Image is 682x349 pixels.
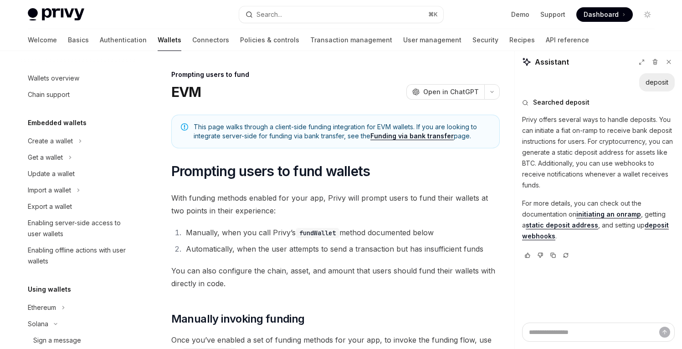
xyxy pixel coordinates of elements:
[522,323,675,342] textarea: Ask a question...
[370,132,454,140] a: Funding via bank transfer
[511,10,529,19] a: Demo
[171,264,500,290] span: You can also configure the chain, asset, and amount that users should fund their wallets with dir...
[21,316,137,332] button: Toggle Solana section
[535,251,546,260] button: Vote that response was not good
[171,70,500,79] div: Prompting users to fund
[21,149,137,166] button: Toggle Get a wallet section
[28,245,132,267] div: Enabling offline actions with user wallets
[171,192,500,217] span: With funding methods enabled for your app, Privy will prompt users to fund their wallets at two p...
[194,122,490,141] span: This page walks through a client-side funding integration for EVM wallets. If you are looking to ...
[540,10,565,19] a: Support
[310,29,392,51] a: Transaction management
[21,182,137,198] button: Toggle Import a wallet section
[28,319,48,329] div: Solana
[21,133,137,149] button: Toggle Create a wallet section
[522,98,675,107] button: Searched deposit
[28,117,87,128] h5: Embedded wallets
[576,7,633,22] a: Dashboard
[522,221,669,240] a: deposit webhooks
[21,332,137,349] a: Sign a message
[183,226,500,239] li: Manually, when you call Privy’s method documented below
[100,29,147,51] a: Authentication
[28,8,84,21] img: light logo
[533,98,590,107] span: Searched deposit
[423,87,479,96] span: Open in ChatGPT
[28,136,73,147] div: Create a wallet
[560,251,571,260] button: Reload last chat
[21,70,137,86] a: Wallets overview
[548,251,559,260] button: Copy chat response
[406,84,484,100] button: Open in ChatGPT
[522,198,675,242] p: For more details, you can check out the documentation on , getting a , and setting up .
[428,11,438,18] span: ⌘ K
[28,89,70,100] div: Chain support
[535,56,569,67] span: Assistant
[68,29,89,51] a: Basics
[183,243,500,255] li: Automatically, when the user attempts to send a transaction but has insufficient funds
[522,251,533,260] button: Vote that response was good
[171,163,370,179] span: Prompting users to fund wallets
[21,166,137,182] a: Update a wallet
[28,302,56,313] div: Ethereum
[472,29,498,51] a: Security
[584,10,619,19] span: Dashboard
[192,29,229,51] a: Connectors
[28,152,63,163] div: Get a wallet
[28,29,57,51] a: Welcome
[659,327,670,338] button: Send message
[646,78,668,87] div: deposit
[240,29,299,51] a: Policies & controls
[21,198,137,215] a: Export a wallet
[403,29,462,51] a: User management
[546,29,589,51] a: API reference
[296,228,339,238] code: fundWallet
[28,73,79,84] div: Wallets overview
[21,86,137,103] a: Chain support
[28,217,132,239] div: Enabling server-side access to user wallets
[181,123,188,131] svg: Note
[526,221,598,229] a: static deposit address
[256,9,282,20] div: Search...
[28,168,75,179] div: Update a wallet
[158,29,181,51] a: Wallets
[171,84,201,100] h1: EVM
[28,284,71,295] h5: Using wallets
[21,215,137,242] a: Enabling server-side access to user wallets
[33,335,81,346] div: Sign a message
[522,114,675,191] p: Privy offers several ways to handle deposits. You can initiate a fiat on-ramp to receive bank dep...
[21,299,137,316] button: Toggle Ethereum section
[239,6,443,23] button: Open search
[171,312,305,326] span: Manually invoking funding
[640,7,655,22] button: Toggle dark mode
[28,201,72,212] div: Export a wallet
[28,185,71,196] div: Import a wallet
[576,210,641,218] a: initiating an onramp
[509,29,535,51] a: Recipes
[21,242,137,269] a: Enabling offline actions with user wallets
